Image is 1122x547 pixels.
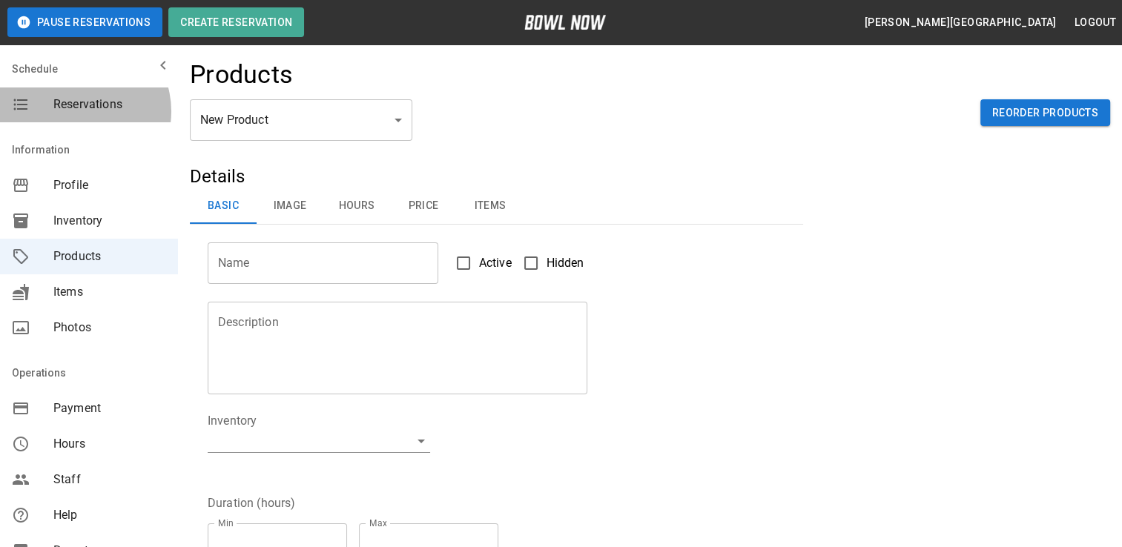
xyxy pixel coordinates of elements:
span: Reservations [53,96,166,113]
span: Profile [53,176,166,194]
button: Image [257,188,323,224]
legend: Duration (hours) [208,494,295,511]
div: New Product [190,99,412,141]
label: Hidden products will not be visible to customers. You can still create and use them for bookings. [515,248,584,279]
button: Create Reservation [168,7,304,37]
div: basic tabs example [190,188,803,224]
button: Hours [323,188,390,224]
button: Pause Reservations [7,7,162,37]
span: Products [53,248,166,265]
button: Reorder Products [980,99,1110,127]
button: Logout [1069,9,1122,36]
span: Hidden [547,254,584,272]
button: Price [390,188,457,224]
span: Items [53,283,166,301]
legend: Inventory [208,412,257,429]
img: logo [524,15,606,30]
span: Inventory [53,212,166,230]
span: Help [53,506,166,524]
h5: Details [190,165,803,188]
span: Payment [53,400,166,417]
span: Hours [53,435,166,453]
button: [PERSON_NAME][GEOGRAPHIC_DATA] [859,9,1063,36]
button: Items [457,188,524,224]
button: Basic [190,188,257,224]
span: Staff [53,471,166,488]
span: Photos [53,319,166,337]
span: Active [479,254,512,272]
h4: Products [190,59,293,90]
